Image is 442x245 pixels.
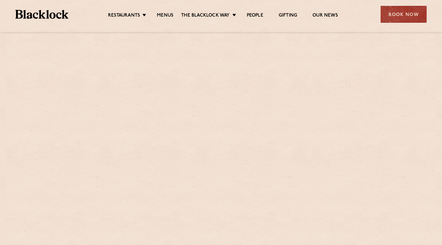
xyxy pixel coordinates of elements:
a: The Blacklock Way [181,13,230,19]
a: Menus [157,13,173,19]
a: Restaurants [108,13,140,19]
img: BL_Textured_Logo-footer-cropped.svg [15,10,68,19]
a: People [247,13,263,19]
a: Gifting [279,13,297,19]
a: Our News [312,13,338,19]
div: Book Now [381,6,427,23]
